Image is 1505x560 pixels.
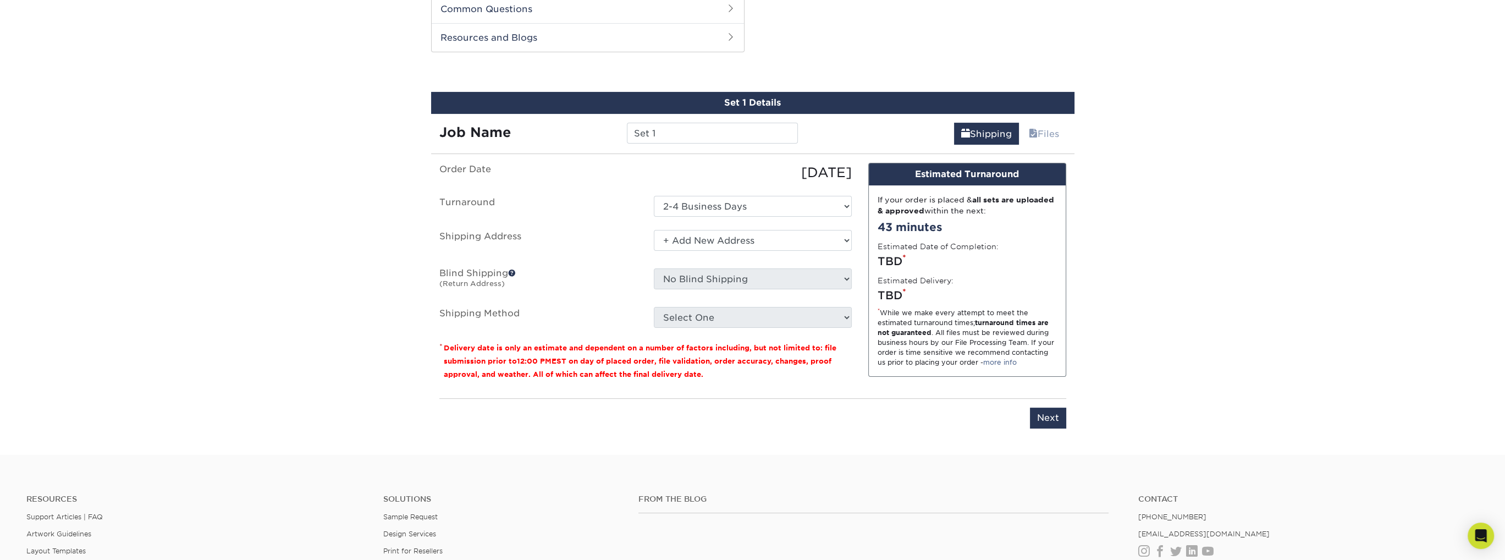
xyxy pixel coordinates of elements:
div: Estimated Turnaround [869,163,1066,185]
div: If your order is placed & within the next: [878,194,1057,217]
label: Estimated Delivery: [878,275,953,286]
a: Contact [1138,495,1479,504]
div: Set 1 Details [431,92,1074,114]
div: TBD [878,287,1057,304]
input: Next [1030,408,1066,429]
a: Support Articles | FAQ [26,513,103,521]
a: Files [1022,123,1066,145]
input: Enter a job name [627,123,798,144]
strong: turnaround times are not guaranteed [878,319,1049,337]
label: Turnaround [431,196,646,217]
a: more info [983,358,1017,366]
span: 12:00 PM [517,357,552,365]
h4: Solutions [383,495,622,504]
strong: Job Name [439,124,511,140]
h4: From the Blog [638,495,1109,504]
a: Print for Resellers [383,547,443,555]
div: While we make every attempt to meet the estimated turnaround times; . All files must be reviewed ... [878,308,1057,367]
a: [PHONE_NUMBER] [1138,513,1206,521]
label: Blind Shipping [431,268,646,294]
a: Design Services [383,530,436,538]
div: Open Intercom Messenger [1468,523,1494,549]
label: Shipping Method [431,307,646,328]
label: Shipping Address [431,230,646,255]
div: 43 minutes [878,219,1057,235]
span: shipping [961,129,970,139]
div: [DATE] [646,163,860,183]
a: Sample Request [383,513,438,521]
label: Order Date [431,163,646,183]
span: files [1029,129,1038,139]
div: TBD [878,253,1057,270]
label: Estimated Date of Completion: [878,241,999,252]
h4: Resources [26,495,367,504]
a: [EMAIL_ADDRESS][DOMAIN_NAME] [1138,530,1270,538]
small: (Return Address) [439,279,505,288]
h2: Resources and Blogs [432,23,744,52]
a: Shipping [954,123,1019,145]
small: Delivery date is only an estimate and dependent on a number of factors including, but not limited... [444,344,836,378]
